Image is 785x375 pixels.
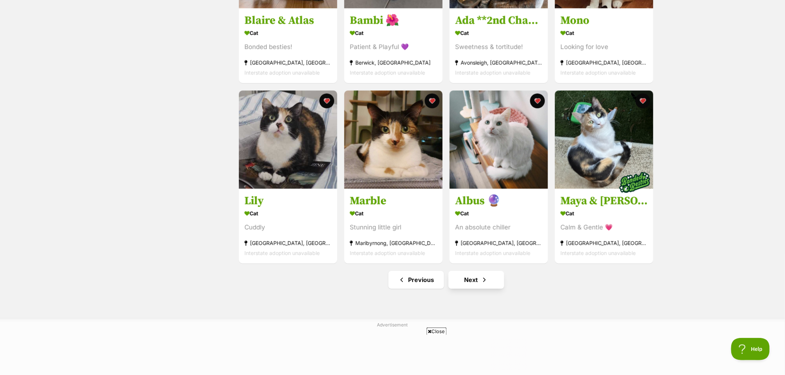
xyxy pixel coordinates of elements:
[731,338,770,360] iframe: Help Scout Beacon - Open
[455,70,531,76] span: Interstate adoption unavailable
[350,208,437,219] div: Cat
[244,28,332,39] div: Cat
[350,28,437,39] div: Cat
[561,238,648,248] div: [GEOGRAPHIC_DATA], [GEOGRAPHIC_DATA]
[450,90,548,189] img: Albus 🔮
[427,328,447,335] span: Close
[561,70,636,76] span: Interstate adoption unavailable
[561,208,648,219] div: Cat
[319,93,334,108] button: favourite
[244,208,332,219] div: Cat
[244,222,332,232] div: Cuddly
[388,271,444,289] a: Previous page
[455,42,542,52] div: Sweetness & tortitude!
[244,14,332,28] h3: Blaire & Atlas
[616,164,653,201] img: bonded besties
[350,58,437,68] div: Berwick, [GEOGRAPHIC_DATA]
[555,8,653,83] a: Mono Cat Looking for love [GEOGRAPHIC_DATA], [GEOGRAPHIC_DATA] Interstate adoption unavailable fa...
[455,222,542,232] div: An absolute chiller
[238,271,654,289] nav: Pagination
[244,42,332,52] div: Bonded besties!
[344,90,443,189] img: Marble
[239,90,337,189] img: Lily
[455,208,542,219] div: Cat
[350,238,437,248] div: Maribyrnong, [GEOGRAPHIC_DATA]
[244,58,332,68] div: [GEOGRAPHIC_DATA], [GEOGRAPHIC_DATA]
[350,14,437,28] h3: Bambi 🌺
[635,93,650,108] button: favourite
[561,42,648,52] div: Looking for love
[455,58,542,68] div: Avonsleigh, [GEOGRAPHIC_DATA]
[561,14,648,28] h3: Mono
[561,28,648,39] div: Cat
[530,93,545,108] button: favourite
[350,42,437,52] div: Patient & Playful 💜
[455,238,542,248] div: [GEOGRAPHIC_DATA], [GEOGRAPHIC_DATA]
[561,222,648,232] div: Calm & Gentle 💗
[455,194,542,208] h3: Albus 🔮
[555,188,653,263] a: Maya & [PERSON_NAME]🌻🌼 Cat Calm & Gentle 💗 [GEOGRAPHIC_DATA], [GEOGRAPHIC_DATA] Interstate adopti...
[239,8,337,83] a: Blaire & Atlas Cat Bonded besties! [GEOGRAPHIC_DATA], [GEOGRAPHIC_DATA] Interstate adoption unava...
[561,194,648,208] h3: Maya & [PERSON_NAME]🌻🌼
[425,93,440,108] button: favourite
[449,271,504,289] a: Next page
[244,70,320,76] span: Interstate adoption unavailable
[244,250,320,256] span: Interstate adoption unavailable
[561,58,648,68] div: [GEOGRAPHIC_DATA], [GEOGRAPHIC_DATA]
[350,222,437,232] div: Stunning little girl
[555,90,653,189] img: Maya & Morgan🌻🌼
[239,188,337,263] a: Lily Cat Cuddly [GEOGRAPHIC_DATA], [GEOGRAPHIC_DATA] Interstate adoption unavailable favourite
[350,70,425,76] span: Interstate adoption unavailable
[455,14,542,28] h3: Ada **2nd Chance Cat Rescue**
[344,188,443,263] a: Marble Cat Stunning little girl Maribyrnong, [GEOGRAPHIC_DATA] Interstate adoption unavailable fa...
[350,194,437,208] h3: Marble
[455,28,542,39] div: Cat
[455,250,531,256] span: Interstate adoption unavailable
[450,188,548,263] a: Albus 🔮 Cat An absolute chiller [GEOGRAPHIC_DATA], [GEOGRAPHIC_DATA] Interstate adoption unavaila...
[344,8,443,83] a: Bambi 🌺 Cat Patient & Playful 💜 Berwick, [GEOGRAPHIC_DATA] Interstate adoption unavailable favourite
[561,250,636,256] span: Interstate adoption unavailable
[450,8,548,83] a: Ada **2nd Chance Cat Rescue** Cat Sweetness & tortitude! Avonsleigh, [GEOGRAPHIC_DATA] Interstate...
[244,238,332,248] div: [GEOGRAPHIC_DATA], [GEOGRAPHIC_DATA]
[244,194,332,208] h3: Lily
[257,338,528,371] iframe: Advertisement
[350,250,425,256] span: Interstate adoption unavailable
